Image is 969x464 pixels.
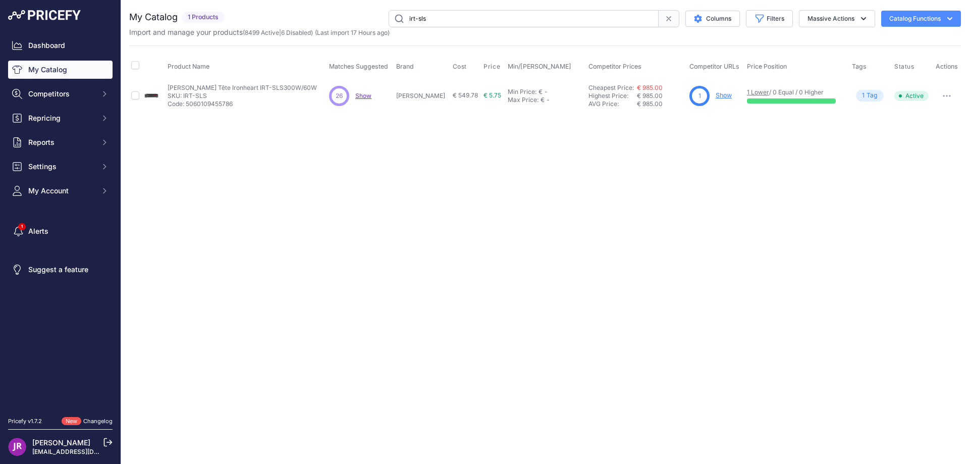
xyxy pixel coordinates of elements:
[28,137,94,147] span: Reports
[281,29,311,36] a: 6 Disabled
[8,85,113,103] button: Competitors
[936,63,958,70] span: Actions
[389,10,659,27] input: Search
[28,186,94,196] span: My Account
[637,92,663,99] span: € 985.00
[453,91,478,99] span: € 549.78
[483,63,500,71] span: Price
[453,63,467,71] span: Cost
[689,63,739,70] span: Competitor URLs
[588,63,641,70] span: Competitor Prices
[329,63,388,70] span: Matches Suggested
[508,96,539,104] div: Max Price:
[168,100,317,108] p: Code: 5060109455786
[28,113,94,123] span: Repricing
[747,88,842,96] p: / 0 Equal / 0 Higher
[543,88,548,96] div: -
[698,91,701,100] span: 1
[8,109,113,127] button: Repricing
[168,84,317,92] p: [PERSON_NAME] Tête Ironheart IRT-SLS300W/60W
[799,10,875,27] button: Massive Actions
[894,63,914,71] span: Status
[539,88,543,96] div: €
[588,84,634,91] a: Cheapest Price:
[894,63,917,71] button: Status
[243,29,313,36] span: ( | )
[168,92,317,100] p: SKU: IRT-SLS
[716,91,732,99] a: Show
[637,100,685,108] div: € 985.00
[28,89,94,99] span: Competitors
[588,100,637,108] div: AVG Price:
[182,12,225,23] span: 1 Products
[315,29,390,36] span: (Last import 17 Hours ago)
[8,182,113,200] button: My Account
[355,92,371,99] a: Show
[747,88,769,96] a: 1 Lower
[245,29,279,36] a: 8499 Active
[545,96,550,104] div: -
[685,11,740,27] button: Columns
[8,10,81,20] img: Pricefy Logo
[8,417,42,426] div: Pricefy v1.7.2
[336,91,343,100] span: 26
[396,92,449,100] p: [PERSON_NAME]
[508,88,536,96] div: Min Price:
[8,36,113,55] a: Dashboard
[8,222,113,240] a: Alerts
[8,133,113,151] button: Reports
[894,91,929,101] span: Active
[8,61,113,79] a: My Catalog
[168,63,209,70] span: Product Name
[8,36,113,405] nav: Sidebar
[881,11,961,27] button: Catalog Functions
[746,10,793,27] button: Filters
[588,92,637,100] div: Highest Price:
[62,417,81,426] span: New
[483,63,502,71] button: Price
[32,448,138,455] a: [EMAIL_ADDRESS][DOMAIN_NAME]
[83,418,113,425] a: Changelog
[483,91,501,99] span: € 5.75
[129,27,390,37] p: Import and manage your products
[32,438,90,447] a: [PERSON_NAME]
[637,84,663,91] a: € 985.00
[541,96,545,104] div: €
[8,261,113,279] a: Suggest a feature
[747,63,787,70] span: Price Position
[396,63,414,70] span: Brand
[862,91,865,100] span: 1
[129,10,178,24] h2: My Catalog
[453,63,469,71] button: Cost
[8,158,113,176] button: Settings
[852,63,867,70] span: Tags
[508,63,571,70] span: Min/[PERSON_NAME]
[856,90,884,101] span: Tag
[28,162,94,172] span: Settings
